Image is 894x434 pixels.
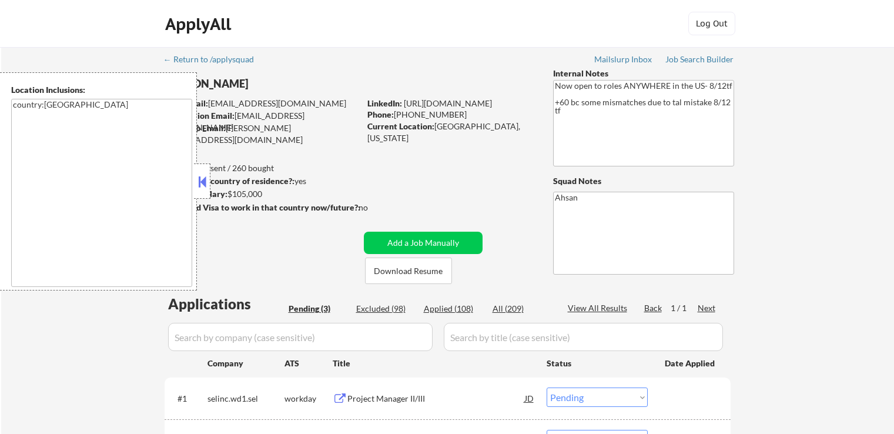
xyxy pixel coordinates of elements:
div: Title [333,358,535,369]
button: Add a Job Manually [364,232,483,254]
div: Squad Notes [553,175,734,187]
div: no [359,202,392,213]
div: yes [164,175,356,187]
div: selinc.wd1.sel [207,393,284,405]
div: 108 sent / 260 bought [164,162,360,174]
input: Search by title (case sensitive) [444,323,723,351]
div: [EMAIL_ADDRESS][DOMAIN_NAME] [165,98,360,109]
div: [PERSON_NAME] [165,76,406,91]
div: Excluded (98) [356,303,415,315]
div: All (209) [493,303,551,315]
div: Job Search Builder [665,55,734,64]
div: Next [698,302,716,314]
a: Job Search Builder [665,55,734,66]
strong: LinkedIn: [367,98,402,108]
div: Mailslurp Inbox [594,55,653,64]
div: Location Inclusions: [11,84,192,96]
div: #1 [178,393,198,405]
div: $105,000 [164,188,360,200]
div: JD [524,388,535,409]
div: Pending (3) [289,303,347,315]
div: Project Manager II/III [347,393,525,405]
div: ← Return to /applysquad [163,55,265,64]
div: View All Results [568,302,631,314]
div: 1 / 1 [671,302,698,314]
div: Applied (108) [424,303,483,315]
div: Date Applied [665,358,716,369]
input: Search by company (case sensitive) [168,323,433,351]
button: Download Resume [365,258,452,284]
strong: Will need Visa to work in that country now/future?: [165,202,360,212]
div: [PHONE_NUMBER] [367,109,534,121]
a: ← Return to /applysquad [163,55,265,66]
strong: Phone: [367,109,394,119]
a: [URL][DOMAIN_NAME] [404,98,492,108]
strong: Current Location: [367,121,434,131]
div: ApplyAll [165,14,235,34]
button: Log Out [688,12,735,35]
div: [PERSON_NAME][EMAIL_ADDRESS][DOMAIN_NAME] [165,122,360,145]
strong: Can work in country of residence?: [164,176,294,186]
div: [GEOGRAPHIC_DATA], [US_STATE] [367,121,534,143]
div: Status [547,352,648,373]
div: ATS [284,358,333,369]
div: [EMAIL_ADDRESS][DOMAIN_NAME] [165,110,360,133]
div: workday [284,393,333,405]
div: Internal Notes [553,68,734,79]
div: Company [207,358,284,369]
div: Applications [168,297,284,311]
a: Mailslurp Inbox [594,55,653,66]
div: Back [644,302,663,314]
